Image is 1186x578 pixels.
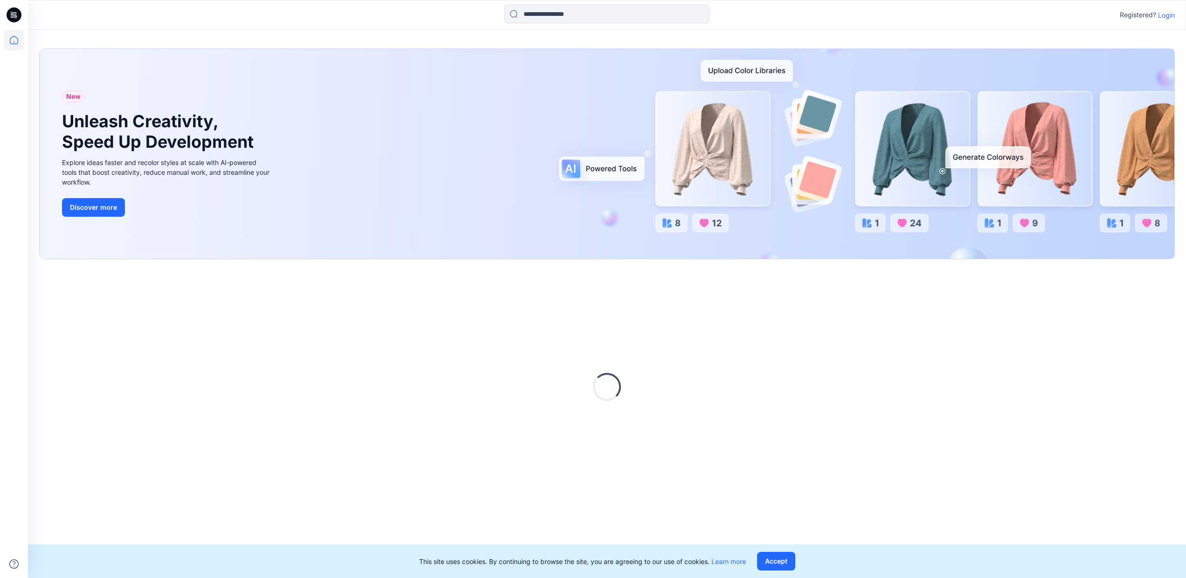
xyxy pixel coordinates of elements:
[62,198,272,217] a: Discover more
[711,557,746,565] a: Learn more
[62,111,258,151] h1: Unleash Creativity, Speed Up Development
[1120,9,1156,21] p: Registered?
[757,552,795,571] button: Accept
[1158,10,1175,20] p: Login
[66,91,81,102] span: New
[419,557,746,566] p: This site uses cookies. By continuing to browse the site, you are agreeing to our use of cookies.
[62,198,125,217] button: Discover more
[62,158,272,187] div: Explore ideas faster and recolor styles at scale with AI-powered tools that boost creativity, red...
